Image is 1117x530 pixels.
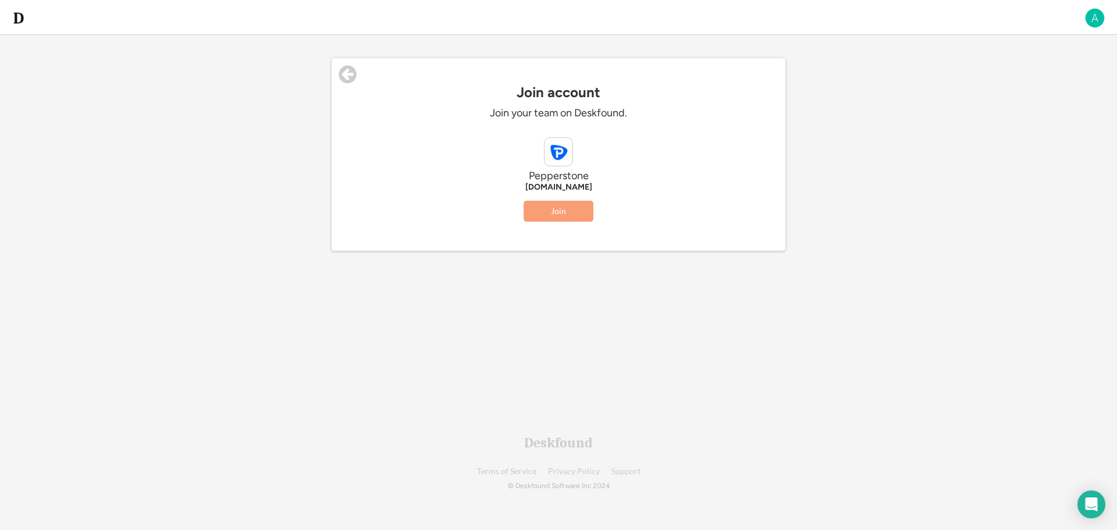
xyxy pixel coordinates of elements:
[524,436,593,450] div: Deskfound
[1077,490,1105,518] div: Open Intercom Messenger
[611,467,641,476] a: Support
[545,138,572,166] img: pepperstone.com
[1084,8,1105,29] img: A.png
[384,169,733,183] div: Pepperstone
[477,467,536,476] a: Terms of Service
[384,106,733,120] div: Join your team on Deskfound.
[548,467,600,476] a: Privacy Policy
[384,183,733,192] div: [DOMAIN_NAME]
[332,84,785,101] div: Join account
[524,201,593,222] button: Join
[12,11,26,25] img: d-whitebg.png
